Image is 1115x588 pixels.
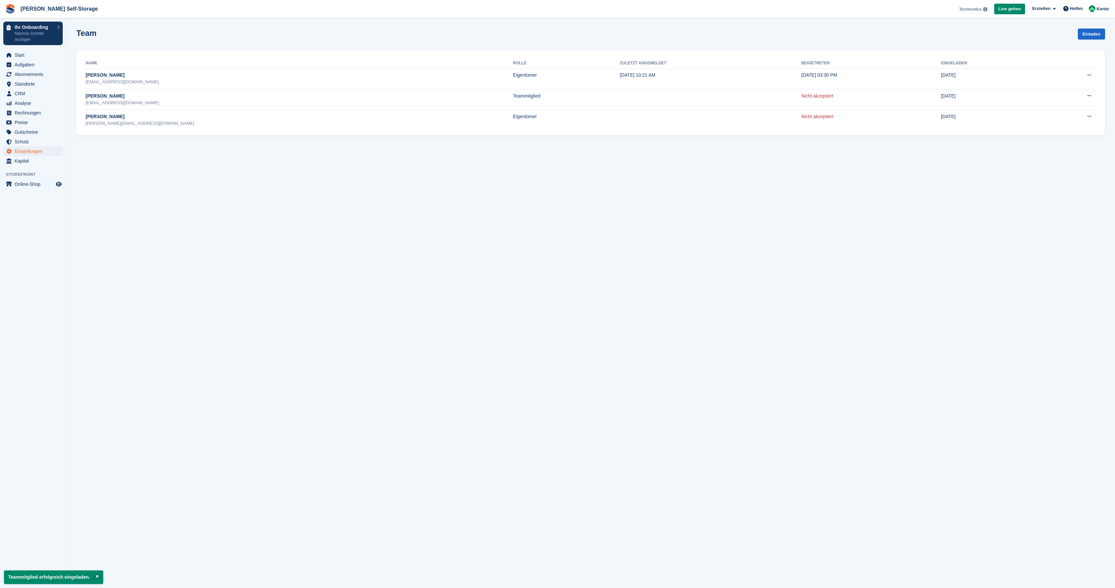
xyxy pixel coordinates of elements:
[15,70,54,79] span: Abonnements
[3,79,63,89] a: menu
[801,68,941,89] td: [DATE] 03:30 PM
[15,180,54,189] span: Online-Shop
[15,89,54,98] span: CRM
[983,7,987,11] img: icon-info-grey-7440780725fd019a000dd9b08b2336e03edf1995a4989e88bcd33f0948082b44.svg
[513,68,620,89] td: Eigentümer
[15,60,54,69] span: Aufgaben
[86,100,513,106] div: [EMAIL_ADDRESS][DOMAIN_NAME]
[86,120,513,127] div: [PERSON_NAME][EMAIL_ADDRESS][DOMAIN_NAME]
[941,89,1043,110] td: [DATE]
[1096,6,1109,12] span: Konto
[513,89,620,110] td: Teammitglied
[3,156,63,166] a: menu
[1089,5,1095,12] img: Sebastian Kerekes
[3,137,63,146] a: menu
[801,93,833,99] a: Nicht akzeptiert
[513,110,620,130] td: Eigentümer
[941,58,1043,69] th: Eingeladen
[941,110,1043,130] td: [DATE]
[15,108,54,117] span: Rechnungen
[1078,29,1105,39] a: Einladen
[86,72,513,79] div: [PERSON_NAME]
[3,108,63,117] a: menu
[801,58,941,69] th: Beigetreten
[620,68,801,89] td: [DATE] 10:21 AM
[3,180,63,189] a: Speisekarte
[999,6,1021,12] span: Live gehen
[15,137,54,146] span: Schutz
[86,113,513,120] div: [PERSON_NAME]
[15,118,54,127] span: Preise
[76,29,97,37] h1: Team
[15,25,54,30] p: Ihr Onboarding
[86,93,513,100] div: [PERSON_NAME]
[15,31,54,42] p: Nächste Schritte anzeigen
[15,127,54,137] span: Gutscheine
[15,156,54,166] span: Kapital
[4,570,103,584] p: Teammitglied erfolgreich eingeladen.
[18,3,101,14] a: [PERSON_NAME] Self-Storage
[3,60,63,69] a: menu
[801,114,833,119] a: Nicht akzeptiert
[513,58,620,69] th: Rolle
[1070,5,1083,12] span: Helfen
[15,50,54,60] span: Start
[3,22,63,45] a: Ihr Onboarding Nächste Schritte anzeigen
[3,99,63,108] a: menu
[3,70,63,79] a: menu
[1032,5,1050,12] span: Erstellen
[3,89,63,98] a: menu
[15,147,54,156] span: Einstellungen
[5,4,15,14] img: stora-icon-8386f47178a22dfd0bd8f6a31ec36ba5ce8667c1dd55bd0f319d3a0aa187defe.svg
[6,171,66,178] span: Storefront
[55,180,63,188] a: Vorschau-Shop
[3,118,63,127] a: menu
[941,68,1043,89] td: [DATE]
[3,50,63,60] a: menu
[3,147,63,156] a: menu
[3,127,63,137] a: menu
[994,4,1025,15] a: Live gehen
[86,79,513,85] div: [EMAIL_ADDRESS][DOMAIN_NAME]
[84,58,513,69] th: Name
[620,58,801,69] th: Zuletzt angemeldet
[959,6,982,13] span: Testmodus
[15,79,54,89] span: Standorte
[15,99,54,108] span: Analyse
